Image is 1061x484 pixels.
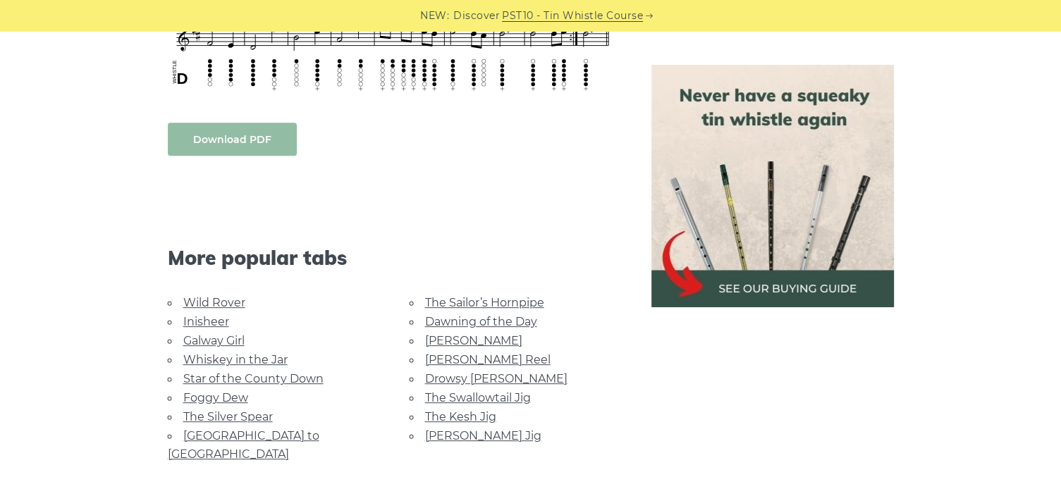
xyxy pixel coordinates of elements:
a: The Silver Spear [183,410,273,423]
a: The Kesh Jig [425,410,496,423]
a: Galway Girl [183,334,245,347]
a: [PERSON_NAME] [425,334,522,347]
a: Inisheer [183,315,229,328]
a: Drowsy [PERSON_NAME] [425,372,568,385]
span: NEW: [420,8,449,24]
a: Download PDF [168,123,297,156]
a: Dawning of the Day [425,315,537,328]
a: The Sailor’s Hornpipe [425,296,544,309]
a: [PERSON_NAME] Jig [425,429,541,442]
a: The Swallowtail Jig [425,391,531,404]
a: [GEOGRAPHIC_DATA] to [GEOGRAPHIC_DATA] [168,429,319,461]
img: tin whistle buying guide [651,65,894,307]
a: PST10 - Tin Whistle Course [502,8,643,24]
a: Star of the County Down [183,372,324,385]
a: Wild Rover [183,296,245,309]
a: [PERSON_NAME] Reel [425,353,551,366]
a: Whiskey in the Jar [183,353,288,366]
span: More popular tabs [168,246,618,270]
span: Discover [453,8,500,24]
a: Foggy Dew [183,391,248,404]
